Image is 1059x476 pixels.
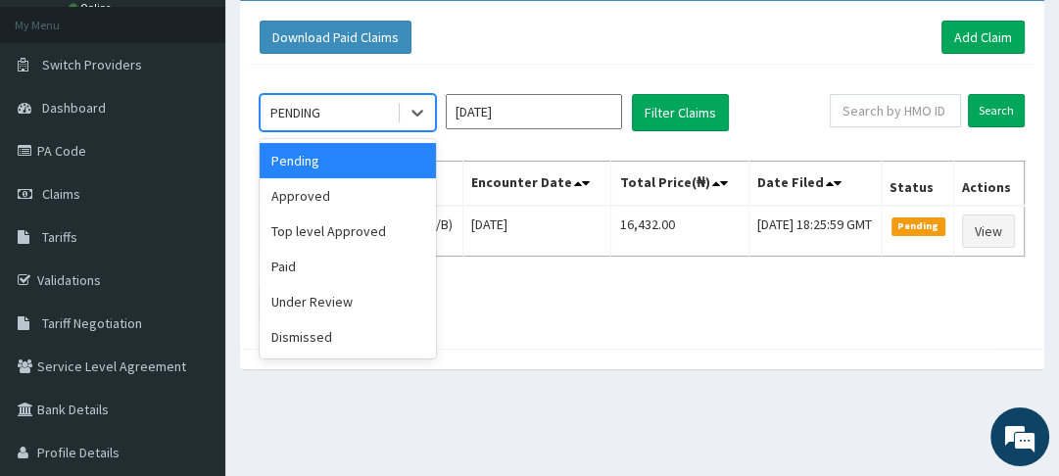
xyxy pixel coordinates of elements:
div: Top level Approved [260,214,436,249]
a: View [962,214,1015,248]
th: Encounter Date [462,162,610,207]
div: Minimize live chat window [321,10,368,57]
div: Chat with us now [102,110,329,135]
span: Pending [891,217,945,235]
img: d_794563401_company_1708531726252_794563401 [36,98,79,147]
td: 16,432.00 [611,206,748,257]
th: Total Price(₦) [611,162,748,207]
div: Pending [260,143,436,178]
button: Download Paid Claims [260,21,411,54]
td: [DATE] 18:25:59 GMT [748,206,881,257]
input: Select Month and Year [446,94,622,129]
button: Filter Claims [632,94,729,131]
div: PENDING [270,103,320,122]
div: Paid [260,249,436,284]
th: Date Filed [748,162,881,207]
th: Status [882,162,954,207]
span: Tariff Negotiation [42,314,142,332]
div: Approved [260,178,436,214]
span: Dashboard [42,99,106,117]
textarea: Type your message and hit 'Enter' [10,290,373,358]
span: We're online! [114,124,270,322]
td: [DATE] [462,206,610,257]
input: Search [968,94,1025,127]
div: Under Review [260,284,436,319]
span: Tariffs [42,228,77,246]
div: Dismissed [260,319,436,355]
a: Online [69,1,116,15]
a: Add Claim [941,21,1025,54]
th: Actions [954,162,1025,207]
input: Search by HMO ID [830,94,961,127]
span: Switch Providers [42,56,142,73]
span: Claims [42,185,80,203]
